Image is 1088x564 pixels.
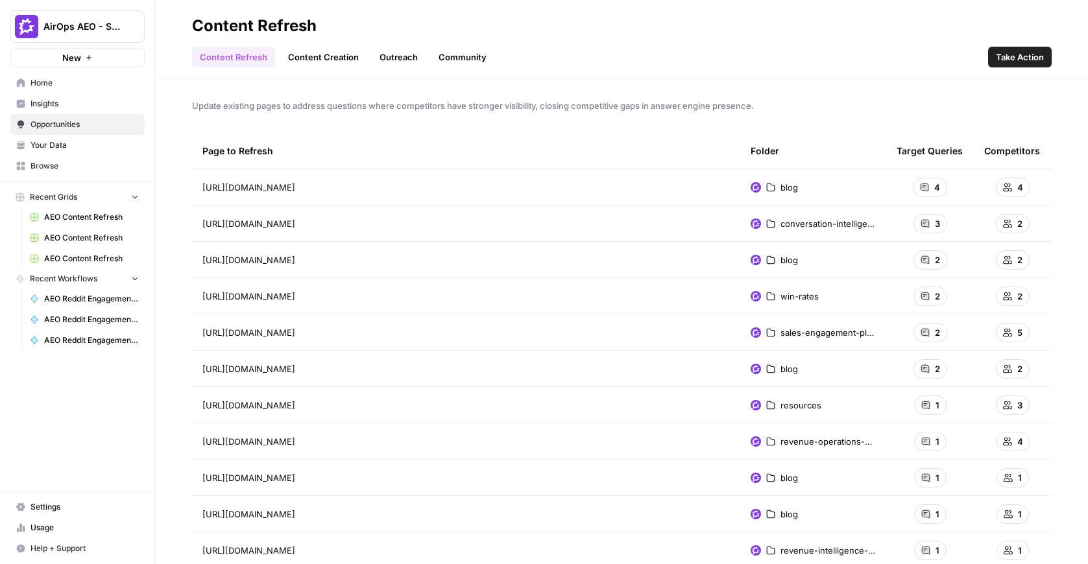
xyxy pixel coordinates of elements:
a: Usage [10,517,145,538]
span: resources [780,399,821,412]
span: Update existing pages to address questions where competitors have stronger visibility, closing co... [192,99,1052,112]
span: New [62,51,81,64]
span: 1 [1018,508,1022,521]
img: w6cjb6u2gvpdnjw72qw8i2q5f3eb [751,509,761,519]
span: 2 [1017,362,1022,375]
span: [URL][DOMAIN_NAME] [202,471,295,484]
span: Your Data [30,139,139,151]
span: 2 [1017,253,1022,266]
span: blog [780,362,798,375]
div: Target Queries [897,133,963,169]
span: 1 [936,471,939,484]
a: Browse [10,156,145,176]
div: Competitors [984,133,1040,169]
a: Community [431,47,494,67]
img: w6cjb6u2gvpdnjw72qw8i2q5f3eb [751,473,761,483]
button: Workspace: AirOps AEO - Single Brand (Gong) [10,10,145,43]
span: Browse [30,160,139,172]
span: Take Action [996,51,1044,64]
img: w6cjb6u2gvpdnjw72qw8i2q5f3eb [751,400,761,410]
span: sales-engagement-platform [780,326,876,339]
a: AEO Content Refresh [24,228,145,248]
span: AEO Content Refresh [44,253,139,264]
span: blog [780,181,798,194]
a: AEO Reddit Engagement - Fork [24,288,145,309]
span: 2 [935,362,940,375]
a: Opportunities [10,114,145,135]
span: Recent Workflows [30,273,97,285]
a: AEO Content Refresh [24,248,145,269]
span: [URL][DOMAIN_NAME] [202,362,295,375]
span: [URL][DOMAIN_NAME] [202,181,295,194]
img: w6cjb6u2gvpdnjw72qw8i2q5f3eb [751,291,761,301]
button: Recent Workflows [10,269,145,288]
span: AEO Reddit Engagement - Fork [44,335,139,346]
span: [URL][DOMAIN_NAME] [202,217,295,230]
img: w6cjb6u2gvpdnjw72qw8i2q5f3eb [751,327,761,338]
button: Help + Support [10,538,145,559]
a: Outreach [372,47,426,67]
span: [URL][DOMAIN_NAME] [202,435,295,448]
div: Content Refresh [192,16,317,36]
img: w6cjb6u2gvpdnjw72qw8i2q5f3eb [751,182,761,193]
span: Help + Support [30,543,139,554]
a: AEO Reddit Engagement - Fork [24,309,145,330]
span: 4 [1017,181,1023,194]
img: w6cjb6u2gvpdnjw72qw8i2q5f3eb [751,255,761,265]
span: 2 [935,290,940,303]
span: [URL][DOMAIN_NAME] [202,326,295,339]
a: Content Creation [280,47,367,67]
a: Home [10,73,145,93]
span: [URL][DOMAIN_NAME] [202,290,295,303]
span: 4 [1017,435,1023,448]
span: AEO Content Refresh [44,211,139,223]
span: 5 [1017,326,1022,339]
span: 1 [936,399,939,412]
span: 2 [1017,217,1022,230]
img: w6cjb6u2gvpdnjw72qw8i2q5f3eb [751,545,761,556]
button: Take Action [988,47,1052,67]
span: 1 [1018,544,1022,557]
img: w6cjb6u2gvpdnjw72qw8i2q5f3eb [751,436,761,447]
div: Folder [751,133,779,169]
span: 4 [934,181,940,194]
a: Settings [10,497,145,517]
span: AEO Content Refresh [44,232,139,244]
span: AEO Reddit Engagement - Fork [44,293,139,305]
span: Home [30,77,139,89]
a: AEO Reddit Engagement - Fork [24,330,145,351]
span: revenue-intelligence-software [780,544,876,557]
span: 1 [936,544,939,557]
span: Opportunities [30,119,139,130]
span: AirOps AEO - Single Brand (Gong) [43,20,122,33]
img: w6cjb6u2gvpdnjw72qw8i2q5f3eb [751,364,761,374]
a: Insights [10,93,145,114]
span: Settings [30,501,139,513]
span: [URL][DOMAIN_NAME] [202,544,295,557]
span: [URL][DOMAIN_NAME] [202,253,295,266]
span: Insights [30,98,139,110]
span: blog [780,508,798,521]
img: w6cjb6u2gvpdnjw72qw8i2q5f3eb [751,218,761,229]
span: revenue-operations-software [780,435,876,448]
span: win-rates [780,290,819,303]
span: blog [780,253,798,266]
span: AEO Reddit Engagement - Fork [44,314,139,325]
span: 2 [1017,290,1022,303]
span: 1 [936,435,939,448]
a: Your Data [10,135,145,156]
span: [URL][DOMAIN_NAME] [202,399,295,412]
span: Usage [30,522,139,534]
span: 2 [935,253,940,266]
span: 3 [1017,399,1022,412]
div: Page to Refresh [202,133,730,169]
a: AEO Content Refresh [24,207,145,228]
span: 1 [1018,471,1022,484]
span: blog [780,471,798,484]
button: New [10,48,145,67]
button: Recent Grids [10,187,145,207]
a: Content Refresh [192,47,275,67]
span: [URL][DOMAIN_NAME] [202,508,295,521]
span: Recent Grids [30,191,77,203]
span: 3 [935,217,940,230]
